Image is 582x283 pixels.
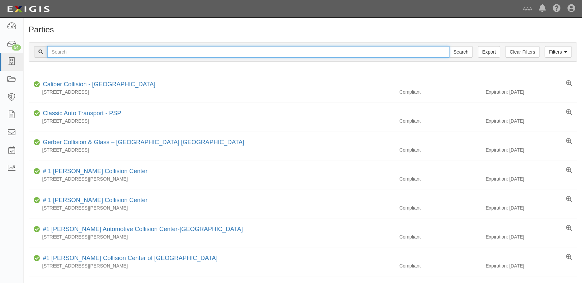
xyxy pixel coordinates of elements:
i: Help Center - Complianz [553,5,561,13]
div: [STREET_ADDRESS] [29,89,394,95]
a: View results summary [566,254,572,261]
div: Compliant [394,205,486,211]
a: Clear Filters [505,46,539,58]
div: Compliant [394,233,486,240]
div: Expiration: [DATE] [486,176,577,182]
a: Filters [545,46,572,58]
div: Caliber Collision - Gainesville [40,80,155,89]
i: Compliant [34,140,40,145]
div: # 1 Cochran Collision Center [40,167,147,176]
a: View results summary [566,225,572,232]
a: View results summary [566,80,572,87]
a: AAA [519,2,535,15]
a: # 1 [PERSON_NAME] Collision Center [43,168,147,175]
h1: Parties [29,25,577,34]
div: Expiration: [DATE] [486,205,577,211]
i: Compliant [34,82,40,87]
div: [STREET_ADDRESS][PERSON_NAME] [29,233,394,240]
a: #1 [PERSON_NAME] Automotive Collision Center-[GEOGRAPHIC_DATA] [43,226,243,232]
a: View results summary [566,109,572,116]
div: #1 Cochran Automotive Collision Center-Monroeville [40,225,243,234]
a: #1 [PERSON_NAME] Collision Center of [GEOGRAPHIC_DATA] [43,255,218,261]
a: View results summary [566,167,572,174]
div: Expiration: [DATE] [486,233,577,240]
a: Classic Auto Transport - PSP [43,110,121,117]
div: Compliant [394,89,486,95]
div: 54 [12,44,21,51]
a: View results summary [566,196,572,203]
a: Caliber Collision - [GEOGRAPHIC_DATA] [43,81,155,88]
input: Search [449,46,473,58]
a: Gerber Collision & Glass – [GEOGRAPHIC_DATA] [GEOGRAPHIC_DATA] [43,139,244,146]
div: #1 Cochran Collision Center of Greensburg [40,254,218,263]
div: Compliant [394,118,486,124]
i: Compliant [34,198,40,203]
div: # 1 Cochran Collision Center [40,196,147,205]
div: [STREET_ADDRESS][PERSON_NAME] [29,176,394,182]
div: Gerber Collision & Glass – Houston Brighton [40,138,244,147]
i: Compliant [34,256,40,261]
div: [STREET_ADDRESS][PERSON_NAME] [29,205,394,211]
div: Compliant [394,176,486,182]
div: Compliant [394,262,486,269]
img: logo-5460c22ac91f19d4615b14bd174203de0afe785f0fc80cf4dbbc73dc1793850b.png [5,3,52,15]
a: Export [478,46,500,58]
div: [STREET_ADDRESS][PERSON_NAME] [29,262,394,269]
div: Expiration: [DATE] [486,118,577,124]
a: View results summary [566,138,572,145]
div: Classic Auto Transport - PSP [40,109,121,118]
i: Compliant [34,169,40,174]
input: Search [47,46,449,58]
div: Expiration: [DATE] [486,262,577,269]
div: Expiration: [DATE] [486,89,577,95]
i: Compliant [34,111,40,116]
a: # 1 [PERSON_NAME] Collision Center [43,197,147,203]
div: [STREET_ADDRESS] [29,118,394,124]
div: [STREET_ADDRESS] [29,147,394,153]
i: Compliant [34,227,40,232]
div: Expiration: [DATE] [486,147,577,153]
div: Compliant [394,147,486,153]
